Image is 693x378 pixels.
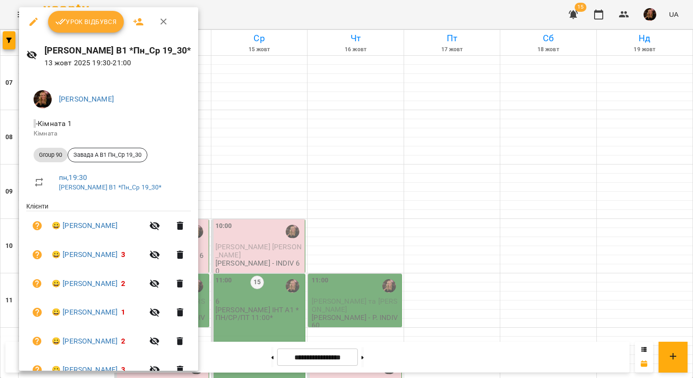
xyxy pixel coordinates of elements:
a: 😀 [PERSON_NAME] [52,249,117,260]
div: Завада А В1 Пн_Ср 19_30 [68,148,147,162]
button: Візит ще не сплачено. Додати оплату? [26,273,48,295]
button: Візит ще не сплачено. Додати оплату? [26,244,48,266]
span: 2 [121,279,125,288]
a: 😀 [PERSON_NAME] [52,336,117,347]
p: 13 жовт 2025 19:30 - 21:00 [44,58,191,68]
a: 😀 [PERSON_NAME] [52,220,117,231]
a: 😀 [PERSON_NAME] [52,364,117,375]
span: Урок відбувся [55,16,117,27]
button: Візит ще не сплачено. Додати оплату? [26,330,48,352]
button: Візит ще не сплачено. Додати оплату? [26,301,48,323]
a: [PERSON_NAME] [59,95,114,103]
span: 1 [121,308,125,316]
a: 😀 [PERSON_NAME] [52,307,117,318]
span: 3 [121,365,125,374]
span: 2 [121,337,125,345]
a: [PERSON_NAME] В1 *Пн_Ср 19_30* [59,184,161,191]
span: 3 [121,250,125,259]
span: Завада А В1 Пн_Ср 19_30 [68,151,147,159]
button: Урок відбувся [48,11,124,33]
span: - Кімната 1 [34,119,74,128]
a: пн , 19:30 [59,173,87,182]
span: Group 90 [34,151,68,159]
p: Кімната [34,129,184,138]
button: Візит ще не сплачено. Додати оплату? [26,215,48,237]
img: 019b2ef03b19e642901f9fba5a5c5a68.jpg [34,90,52,108]
a: 😀 [PERSON_NAME] [52,278,117,289]
h6: [PERSON_NAME] В1 *Пн_Ср 19_30* [44,44,191,58]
